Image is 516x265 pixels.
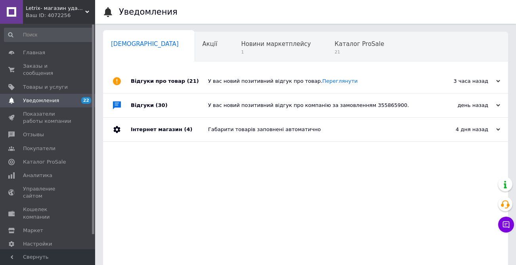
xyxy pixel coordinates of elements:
span: Акції [203,40,218,48]
span: Каталог ProSale [23,158,66,166]
div: Відгуки про товар [131,69,208,93]
div: Габарити товарів заповнені автоматично [208,126,421,133]
span: [DEMOGRAPHIC_DATA] [111,40,179,48]
span: Управление сайтом [23,185,73,200]
h1: Уведомления [119,7,178,17]
div: 4 дня назад [421,126,500,133]
span: Отзывы [23,131,44,138]
a: Переглянути [322,78,357,84]
div: Відгуки [131,93,208,117]
span: Главная [23,49,45,56]
span: Товары и услуги [23,84,68,91]
span: Заказы и сообщения [23,63,73,77]
span: (21) [187,78,199,84]
div: Інтернет магазин [131,118,208,141]
span: Уведомления [23,97,59,104]
input: Поиск [4,28,94,42]
span: (30) [156,102,168,108]
span: Показатели работы компании [23,111,73,125]
span: Покупатели [23,145,55,152]
div: У вас новий позитивний відгук про товар. [208,78,421,85]
span: Новини маркетплейсу [241,40,311,48]
div: Ваш ID: 4072256 [26,12,95,19]
button: Чат с покупателем [498,217,514,233]
span: 22 [81,97,91,104]
span: 1 [241,49,311,55]
span: Кошелек компании [23,206,73,220]
span: (4) [184,126,192,132]
span: Настройки [23,240,52,248]
span: Маркет [23,227,43,234]
span: Каталог ProSale [334,40,384,48]
span: 21 [334,49,384,55]
span: Letrix- магазин удачных покупок [26,5,85,12]
div: день назад [421,102,500,109]
div: У вас новий позитивний відгук про компанію за замовленням 355865900. [208,102,421,109]
div: 3 часа назад [421,78,500,85]
span: Аналитика [23,172,52,179]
